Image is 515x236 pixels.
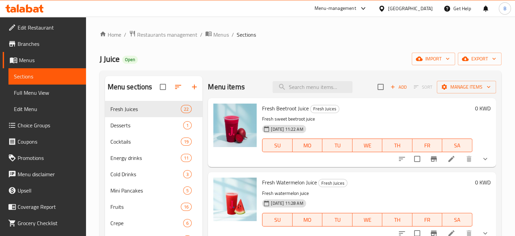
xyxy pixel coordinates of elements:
button: Branch-specific-item [426,151,442,167]
a: Coupons [3,133,86,150]
li: / [200,31,202,39]
span: FR [415,141,440,150]
span: TH [385,141,410,150]
span: Fresh Beetroot Juice [262,103,309,113]
div: Crepe6 [105,215,203,231]
a: Branches [3,36,86,52]
span: Fresh Juices [319,179,347,187]
span: Menus [213,31,229,39]
button: MO [293,213,323,226]
span: Crepe [110,219,184,227]
a: Grocery Checklist [3,215,86,231]
span: Sections [14,72,81,80]
div: Open [122,56,138,64]
a: Promotions [3,150,86,166]
div: items [183,170,192,178]
span: Restaurants management [137,31,197,39]
div: items [183,121,192,129]
div: items [181,105,192,113]
span: Upsell [18,186,81,195]
span: Open [122,57,138,62]
button: TH [382,213,412,226]
a: Choice Groups [3,117,86,133]
span: MO [295,141,320,150]
input: search [273,81,352,93]
div: Menu-management [315,4,356,13]
div: Energy drinks [110,154,181,162]
span: Mini Pancakes [110,186,184,195]
div: items [183,219,192,227]
span: [DATE] 11:28 AM [268,200,306,206]
span: Desserts [110,121,184,129]
button: SU [262,213,292,226]
button: MO [293,139,323,152]
li: / [124,31,126,39]
p: Fresh sweet beetroot juice [262,115,472,123]
div: items [181,138,192,146]
h2: Menu sections [108,82,152,92]
span: Menus [19,56,81,64]
a: Edit Restaurant [3,19,86,36]
span: Fruits [110,203,181,211]
button: TU [322,139,352,152]
a: Edit Menu [8,101,86,117]
span: SA [445,215,470,225]
a: Menu disclaimer [3,166,86,182]
span: J Juice [100,51,120,67]
button: Add section [186,79,202,95]
button: WE [352,213,383,226]
span: SU [265,215,289,225]
div: Fruits16 [105,199,203,215]
span: Cold Drinks [110,170,184,178]
li: / [232,31,234,39]
span: 22 [181,106,191,112]
span: 11 [181,155,191,161]
span: FR [415,215,440,225]
span: Choice Groups [18,121,81,129]
button: delete [461,151,477,167]
span: Fresh Juices [310,105,339,113]
a: Menus [205,30,229,39]
span: WE [355,215,380,225]
span: Edit Menu [14,105,81,113]
div: Fresh Juices [110,105,181,113]
div: Fresh Juices22 [105,101,203,117]
a: Home [100,31,121,39]
button: import [412,53,455,65]
span: Edit Restaurant [18,23,81,32]
button: show more [477,151,493,167]
span: WE [355,141,380,150]
div: Cocktails19 [105,133,203,150]
button: export [458,53,501,65]
button: SU [262,139,292,152]
div: items [181,203,192,211]
a: Upsell [3,182,86,199]
span: Select section first [409,82,437,92]
span: 3 [184,171,191,178]
span: Select all sections [156,80,170,94]
div: Energy drinks11 [105,150,203,166]
span: TU [325,141,350,150]
div: items [183,186,192,195]
span: TU [325,215,350,225]
span: SA [445,141,470,150]
span: Branches [18,40,81,48]
button: sort-choices [394,151,410,167]
span: export [463,55,496,63]
span: Fresh Watermelon Juice [262,177,317,187]
img: Fresh Beetroot Juice [213,104,257,147]
span: TH [385,215,410,225]
span: Add item [388,82,409,92]
span: Cocktails [110,138,181,146]
button: SA [442,213,472,226]
button: WE [352,139,383,152]
span: 19 [181,139,191,145]
div: items [181,154,192,162]
span: MO [295,215,320,225]
div: Desserts1 [105,117,203,133]
span: Full Menu View [14,89,81,97]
